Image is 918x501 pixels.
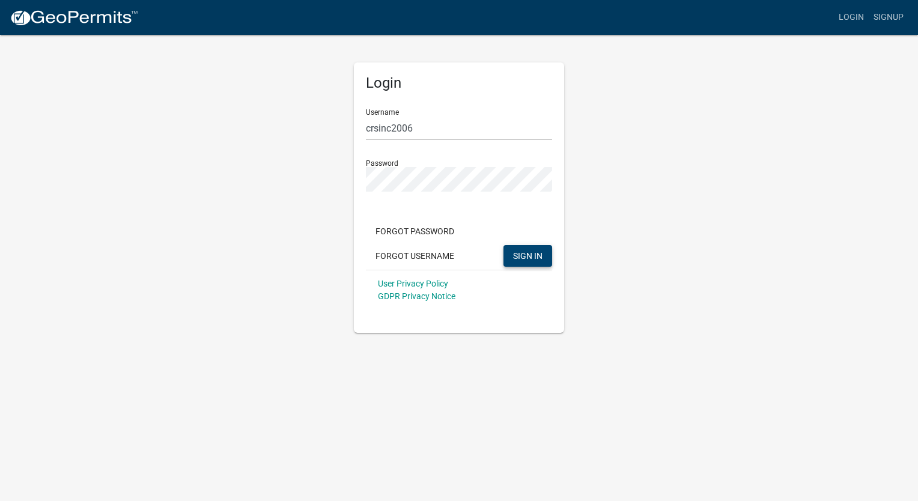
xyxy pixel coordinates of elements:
h5: Login [366,74,552,92]
a: Signup [869,6,908,29]
a: GDPR Privacy Notice [378,291,455,301]
span: SIGN IN [513,251,543,260]
button: Forgot Username [366,245,464,267]
button: SIGN IN [503,245,552,267]
a: User Privacy Policy [378,279,448,288]
button: Forgot Password [366,220,464,242]
a: Login [834,6,869,29]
